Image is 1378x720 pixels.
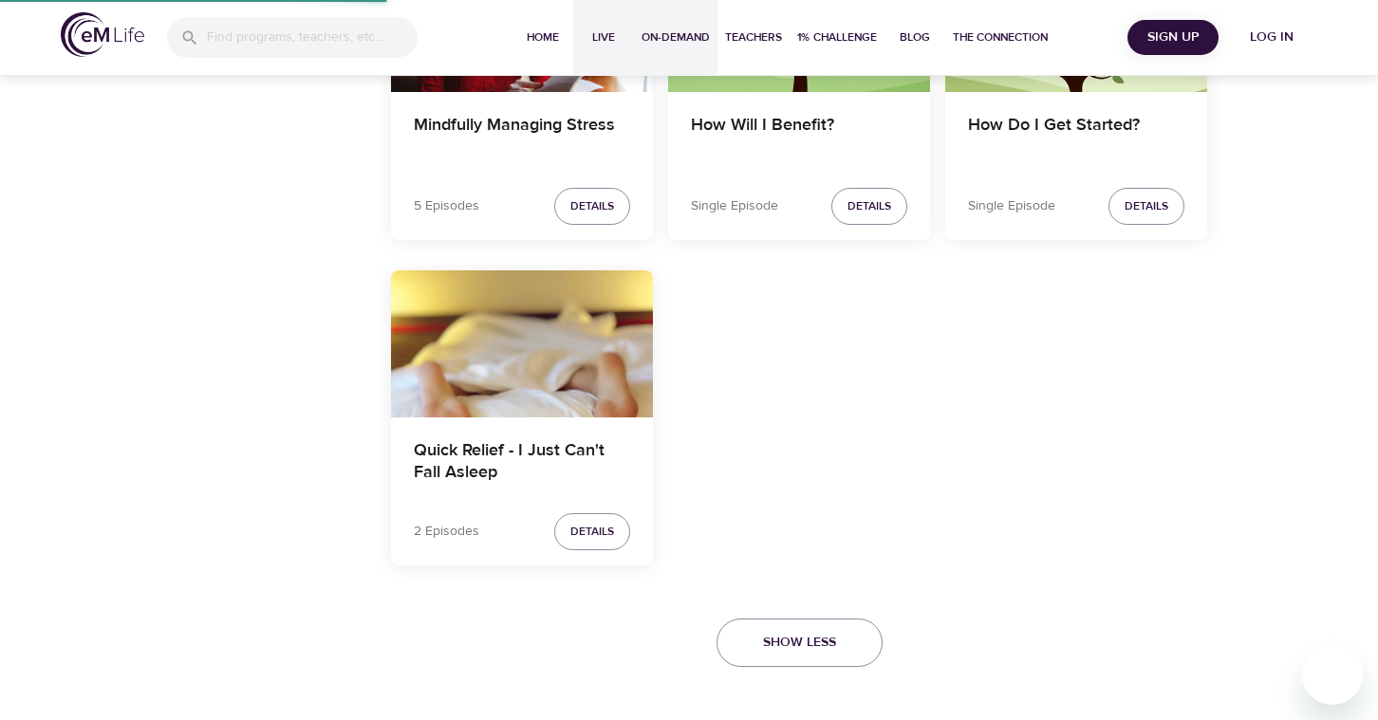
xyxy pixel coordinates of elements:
[1226,20,1317,55] button: Log in
[1125,196,1168,216] span: Details
[520,28,566,47] span: Home
[554,188,630,225] button: Details
[1302,644,1363,705] iframe: Button to launch messaging window
[831,188,907,225] button: Details
[570,196,614,216] span: Details
[207,17,418,58] input: Find programs, teachers, etc...
[797,28,877,47] span: 1% Challenge
[725,28,782,47] span: Teachers
[414,522,479,542] p: 2 Episodes
[414,196,479,216] p: 5 Episodes
[1234,26,1310,49] span: Log in
[892,28,938,47] span: Blog
[691,196,778,216] p: Single Episode
[570,522,614,542] span: Details
[1135,26,1211,49] span: Sign Up
[847,196,891,216] span: Details
[953,28,1048,47] span: The Connection
[717,618,883,667] button: Show Less
[391,270,653,417] button: Quick Relief - I Just Can't Fall Asleep
[1108,188,1184,225] button: Details
[554,513,630,550] button: Details
[1127,20,1219,55] button: Sign Up
[691,115,907,160] h4: How Will I Benefit?
[968,115,1184,160] h4: How Do I Get Started?
[763,631,836,655] span: Show Less
[414,115,630,160] h4: Mindfully Managing Stress
[414,440,630,486] h4: Quick Relief - I Just Can't Fall Asleep
[642,28,710,47] span: On-Demand
[61,12,144,57] img: logo
[581,28,626,47] span: Live
[968,196,1055,216] p: Single Episode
